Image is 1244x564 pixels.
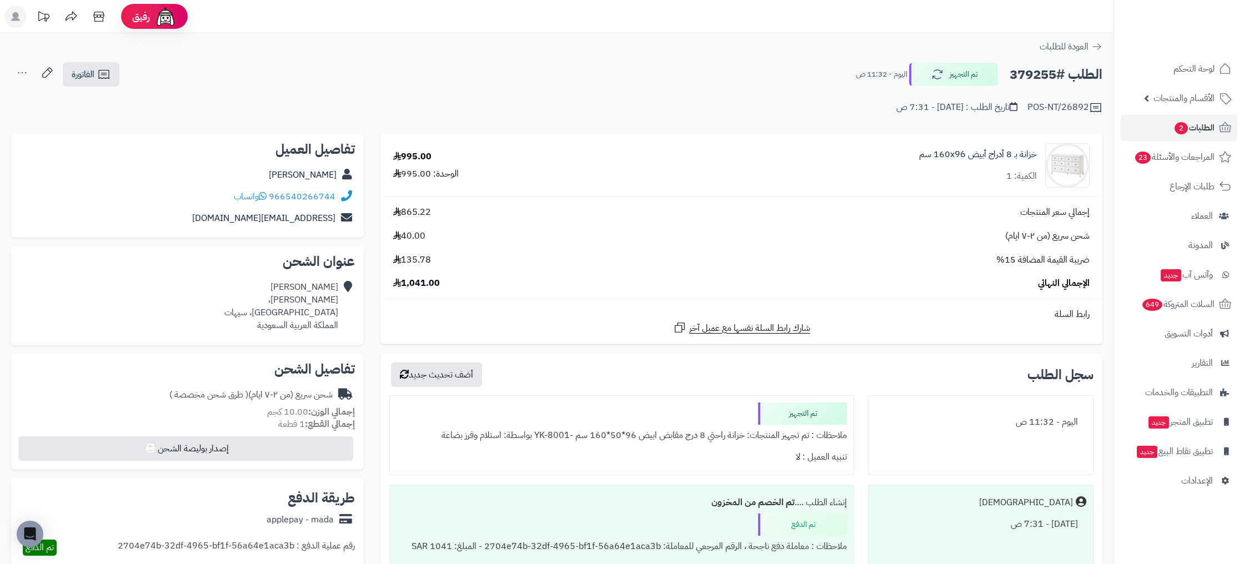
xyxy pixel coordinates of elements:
[1191,208,1213,224] span: العملاء
[1160,267,1213,283] span: وآتس آب
[673,321,810,335] a: شارك رابط السلة نفسها مع عميل آخر
[979,496,1073,509] div: [DEMOGRAPHIC_DATA]
[308,405,355,419] strong: إجمالي الوزن:
[269,190,335,203] a: 966540266744
[118,540,355,556] div: رقم عملية الدفع : 2704e74b-32df-4965-bf1f-56a64e1aca3b
[1141,296,1215,312] span: السلات المتروكة
[278,417,355,431] small: 1 قطعة
[397,536,847,557] div: ملاحظات : معاملة دفع ناجحة ، الرقم المرجعي للمعاملة: 2704e74b-32df-4965-bf1f-56a64e1aca3b - المبل...
[18,436,353,461] button: إصدار بوليصة الشحن
[397,492,847,513] div: إنشاء الطلب ....
[393,254,431,266] span: 135.78
[1165,326,1213,341] span: أدوات التسويق
[169,388,248,401] span: ( طرق شحن مخصصة )
[397,425,847,446] div: ملاحظات : تم تجهيز المنتجات: خزانة راحتي 8 درج مقابض ابيض 96*50*160 سم -YK-8001 بواسطة: استلام وف...
[391,362,482,387] button: أضف تحديث جديد
[288,491,355,505] h2: طريقة الدفع
[1121,467,1237,494] a: الإعدادات
[1121,379,1237,406] a: التطبيقات والخدمات
[856,69,907,80] small: اليوم - 11:32 ص
[758,513,847,536] div: تم الدفع
[1121,438,1237,465] a: تطبيق نقاط البيعجديد
[875,411,1086,433] div: اليوم - 11:32 ص
[1121,203,1237,229] a: العملاء
[1005,230,1090,243] span: شحن سريع (من ٢-٧ ايام)
[1010,63,1102,86] h2: الطلب #379255
[17,521,43,547] div: Open Intercom Messenger
[393,230,425,243] span: 40.00
[20,143,355,156] h2: تفاصيل العميل
[1142,299,1163,311] span: 649
[132,10,150,23] span: رفيق
[1181,473,1213,489] span: الإعدادات
[397,446,847,468] div: تنبيه العميل : لا
[269,168,337,182] a: [PERSON_NAME]
[996,254,1090,266] span: ضريبة القيمة المضافة 15%
[1040,40,1102,53] a: العودة للطلبات
[154,6,177,28] img: ai-face.png
[909,63,998,86] button: تم التجهيز
[1175,122,1188,135] span: 2
[1038,277,1090,290] span: الإجمالي النهائي
[20,362,355,376] h2: تفاصيل الشحن
[1121,350,1237,376] a: التقارير
[1161,269,1181,281] span: جديد
[1135,152,1151,164] span: 23
[1040,40,1088,53] span: العودة للطلبات
[1137,446,1157,458] span: جديد
[1027,368,1093,381] h3: سجل الطلب
[875,513,1086,535] div: [DATE] - 7:31 ص
[1027,101,1102,114] div: POS-NT/26892
[1145,385,1213,400] span: التطبيقات والخدمات
[192,211,335,225] a: [EMAIL_ADDRESS][DOMAIN_NAME]
[1121,291,1237,318] a: السلات المتروكة649
[267,513,334,526] div: applepay - mada
[1153,90,1215,106] span: الأقسام والمنتجات
[919,148,1037,161] a: خزانة بـ 8 أدراج أبيض ‎160x96 سم‏
[1006,170,1037,183] div: الكمية: 1
[1121,173,1237,200] a: طلبات الإرجاع
[1121,261,1237,288] a: وآتس آبجديد
[72,68,94,81] span: الفاتورة
[1148,416,1169,429] span: جديد
[1136,444,1213,459] span: تطبيق نقاط البيع
[711,496,795,509] b: تم الخصم من المخزون
[224,281,338,331] div: [PERSON_NAME] [PERSON_NAME]، [GEOGRAPHIC_DATA]، سيهات المملكة العربية السعودية
[896,101,1017,114] div: تاريخ الطلب : [DATE] - 7:31 ص
[758,402,847,425] div: تم التجهيز
[1168,26,1233,49] img: logo-2.png
[1121,56,1237,82] a: لوحة التحكم
[1121,114,1237,141] a: الطلبات2
[26,541,54,554] span: تم الدفع
[1121,232,1237,259] a: المدونة
[63,62,119,87] a: الفاتورة
[393,277,440,290] span: 1,041.00
[393,168,459,180] div: الوحدة: 995.00
[1046,143,1089,188] img: 1731233659-1-90x90.jpg
[20,255,355,268] h2: عنوان الشحن
[305,417,355,431] strong: إجمالي القطع:
[1121,144,1237,170] a: المراجعات والأسئلة23
[169,389,333,401] div: شحن سريع (من ٢-٧ ايام)
[1170,179,1215,194] span: طلبات الإرجاع
[393,206,431,219] span: 865.22
[267,405,355,419] small: 10.00 كجم
[1173,61,1215,77] span: لوحة التحكم
[1147,414,1213,430] span: تطبيق المتجر
[1173,120,1215,135] span: الطلبات
[385,308,1098,321] div: رابط السلة
[1192,355,1213,371] span: التقارير
[29,6,57,31] a: تحديثات المنصة
[1134,149,1215,165] span: المراجعات والأسئلة
[1188,238,1213,253] span: المدونة
[393,150,432,163] div: 995.00
[1121,320,1237,347] a: أدوات التسويق
[1121,409,1237,435] a: تطبيق المتجرجديد
[689,322,810,335] span: شارك رابط السلة نفسها مع عميل آخر
[1020,206,1090,219] span: إجمالي سعر المنتجات
[234,190,267,203] a: واتساب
